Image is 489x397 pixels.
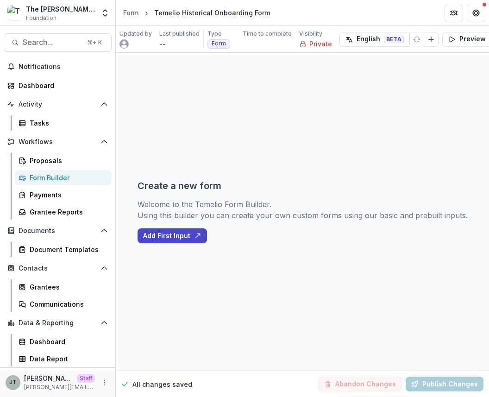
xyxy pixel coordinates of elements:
div: Grantees [30,282,104,292]
div: Tasks [30,118,104,128]
span: Form [212,40,226,47]
div: Dashboard [30,337,104,347]
span: Contacts [19,265,97,272]
a: Form [119,6,142,19]
button: Open Documents [4,223,112,238]
button: Refresh Translation [409,32,424,47]
button: Partners [445,4,463,22]
p: Welcome to the Temelio Form Builder. [138,199,468,210]
button: Open Activity [4,97,112,112]
div: Document Templates [30,245,104,254]
div: Data Report [30,354,104,364]
div: Dashboard [19,81,104,90]
a: Dashboard [4,78,112,93]
p: Using this builder you can create your own custom forms using our basic and prebuilt inputs. [138,210,468,221]
div: Payments [30,190,104,200]
div: Proposals [30,156,104,165]
a: Document Templates [15,242,112,257]
div: Joyce N Temelio [9,379,17,385]
p: Type [207,30,222,38]
button: More [99,377,110,388]
div: Communications [30,299,104,309]
p: Last published [159,30,200,38]
a: Grantees [15,279,112,295]
div: Form [123,8,138,18]
a: Dashboard [15,334,112,349]
a: Grantee Reports [15,204,112,220]
button: Abandon Changes [318,377,402,391]
button: Notifications [4,59,112,74]
p: Staff [77,374,95,383]
div: Form Builder [30,173,104,183]
div: The [PERSON_NAME] Foundation V1 [26,4,95,14]
span: Foundation [26,14,56,22]
p: Updated by [119,30,152,38]
button: Search... [4,33,112,52]
span: Activity [19,101,97,108]
span: Workflows [19,138,97,146]
button: Add First Input [138,228,207,243]
p: Time to complete [243,30,292,38]
div: Temelio Historical Onboarding Form [154,8,270,18]
span: Data & Reporting [19,319,97,327]
img: The Terry Foundation V1 [7,6,22,20]
a: Form Builder [15,170,112,185]
a: Communications [15,296,112,312]
p: Visibility [299,30,322,38]
button: Open Data & Reporting [4,315,112,330]
svg: avatar [119,39,129,49]
nav: breadcrumb [119,6,274,19]
div: ⌘ + K [85,38,104,48]
p: Private [309,39,332,49]
span: Notifications [19,63,108,71]
button: Open Contacts [4,261,112,276]
p: [PERSON_NAME][EMAIL_ADDRESS][DOMAIN_NAME] [24,383,95,391]
button: Open Workflows [4,134,112,149]
a: Data Report [15,351,112,366]
p: [PERSON_NAME] [24,373,73,383]
span: Search... [23,38,81,47]
h3: Create a new form [138,180,221,191]
a: Proposals [15,153,112,168]
p: All changes saved [132,379,192,389]
span: Documents [19,227,97,235]
button: Get Help [467,4,485,22]
button: English BETA [339,32,410,47]
p: -- [159,39,166,49]
button: Add Language [424,32,439,47]
button: Publish Changes [406,377,483,391]
button: Open entity switcher [99,4,112,22]
div: Grantee Reports [30,207,104,217]
a: Tasks [15,115,112,131]
a: Payments [15,187,112,202]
